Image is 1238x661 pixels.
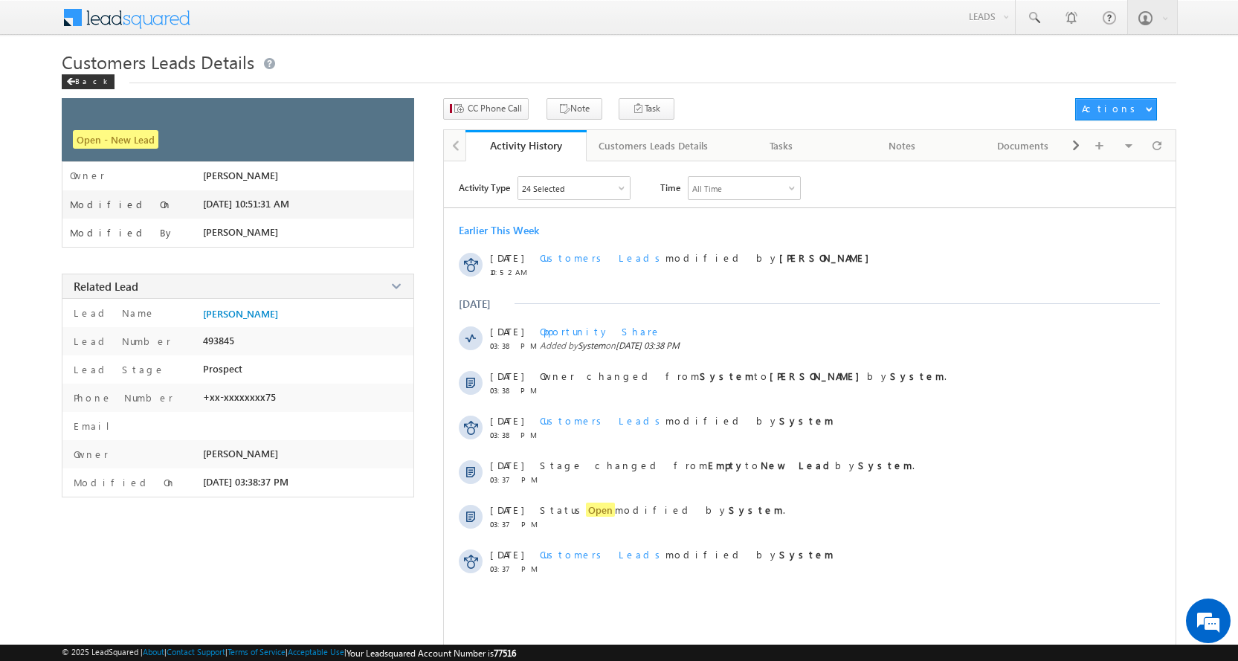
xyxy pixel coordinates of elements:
strong: System [890,370,944,382]
span: 77516 [494,648,516,659]
span: 03:37 PM [490,564,535,573]
button: Task [619,98,674,120]
span: Status modified by . [540,503,785,517]
a: Customers Leads Details [587,130,721,161]
div: Owner Changed,Status Changed,Stage Changed,Source Changed,Notes & 19 more.. [518,177,630,199]
a: Documents [963,130,1084,161]
div: [DATE] [459,297,507,311]
span: modified by [540,414,834,427]
span: [DATE] [490,548,523,561]
label: Phone Number [70,391,173,404]
span: Customers Leads [540,251,665,264]
span: Owner changed from to by . [540,370,947,382]
strong: System [779,414,834,427]
span: [PERSON_NAME] [203,226,278,238]
span: 10:52 AM [490,268,535,277]
button: Note [547,98,602,120]
label: Lead Stage [70,363,165,375]
span: [DATE] [490,370,523,382]
a: Tasks [721,130,842,161]
button: Actions [1075,98,1157,120]
label: Owner [70,170,105,181]
span: Customers Leads [540,548,665,561]
span: Prospect [203,363,242,375]
strong: New Lead [761,459,835,471]
label: Modified On [70,199,173,210]
label: Modified On [70,476,176,489]
label: Owner [70,448,109,460]
span: 03:38 PM [490,341,535,350]
strong: [PERSON_NAME] [779,251,877,264]
span: [DATE] [490,251,523,264]
a: Contact Support [167,647,225,657]
span: Open - New Lead [73,130,158,149]
span: Your Leadsquared Account Number is [346,648,516,659]
div: Back [62,74,115,89]
strong: [PERSON_NAME] [770,370,867,382]
span: +xx-xxxxxxxx75 [203,391,276,403]
strong: System [858,459,912,471]
strong: System [729,503,783,516]
a: Activity History [465,130,587,161]
label: Lead Name [70,306,155,319]
a: Acceptable Use [288,647,344,657]
a: Notes [842,130,964,161]
span: 03:37 PM [490,520,535,529]
span: Related Lead [74,279,138,294]
div: Earlier This Week [459,223,539,237]
span: Customers Leads [540,414,665,427]
label: Modified By [70,227,175,239]
span: Time [660,176,680,199]
span: [DATE] 03:38:37 PM [203,476,288,488]
span: Stage changed from to by . [540,459,915,471]
span: Activity Type [459,176,510,199]
div: 24 Selected [522,184,564,193]
span: modified by [540,251,877,264]
span: Customers Leads Details [62,50,254,74]
a: [PERSON_NAME] [203,308,278,320]
span: © 2025 LeadSquared | | | | | [62,647,516,659]
div: Activity History [477,138,576,152]
span: Added by on [540,340,1113,351]
span: [DATE] 10:51:31 AM [203,198,289,210]
div: Documents [975,137,1071,155]
div: Tasks [733,137,829,155]
span: [DATE] [490,325,523,338]
label: Lead Number [70,335,171,347]
span: System [578,340,605,351]
span: [DATE] 03:38 PM [616,340,680,351]
strong: Empty [708,459,745,471]
span: [DATE] [490,414,523,427]
div: Actions [1082,102,1141,115]
button: CC Phone Call [443,98,529,120]
span: [PERSON_NAME] [203,170,278,181]
span: [DATE] [490,459,523,471]
strong: System [700,370,754,382]
span: CC Phone Call [468,102,522,115]
span: 493845 [203,335,234,346]
span: Open [586,503,615,517]
span: 03:37 PM [490,475,535,484]
div: All Time [692,184,722,193]
a: About [143,647,164,657]
a: Terms of Service [228,647,286,657]
span: [PERSON_NAME] [203,448,278,460]
span: 03:38 PM [490,386,535,395]
label: Email [70,419,121,432]
div: Customers Leads Details [599,137,708,155]
span: 03:38 PM [490,431,535,439]
strong: System [779,548,834,561]
span: Opportunity Share [540,325,661,338]
div: Notes [854,137,950,155]
span: modified by [540,548,834,561]
span: [DATE] [490,503,523,516]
